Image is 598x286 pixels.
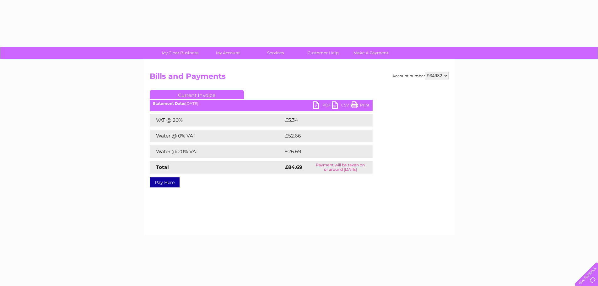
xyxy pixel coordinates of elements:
b: Statement Date: [153,101,185,106]
div: Account number [392,72,449,79]
a: Pay Here [150,177,180,187]
a: Make A Payment [345,47,397,59]
h2: Bills and Payments [150,72,449,84]
a: My Account [202,47,254,59]
div: [DATE] [150,101,373,106]
a: Print [351,101,369,111]
a: My Clear Business [154,47,206,59]
td: Water @ 0% VAT [150,130,283,142]
td: Payment will be taken on or around [DATE] [308,161,372,174]
td: Water @ 20% VAT [150,145,283,158]
a: Customer Help [297,47,349,59]
a: Current Invoice [150,90,244,99]
a: Services [250,47,301,59]
a: CSV [332,101,351,111]
a: PDF [313,101,332,111]
strong: Total [156,164,169,170]
td: £26.69 [283,145,360,158]
strong: £84.69 [285,164,302,170]
td: £5.34 [283,114,358,127]
td: £52.66 [283,130,360,142]
td: VAT @ 20% [150,114,283,127]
